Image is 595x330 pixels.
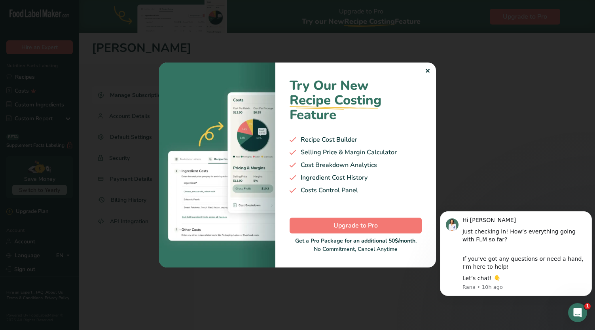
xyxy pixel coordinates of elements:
[290,186,422,195] div: Costs Control Panel
[290,237,422,245] div: Get a Pro Package for an additional 50$/month.
[290,173,422,182] div: Ingredient Cost History
[568,303,587,322] iframe: Intercom live chat
[290,160,422,170] div: Cost Breakdown Analytics
[290,135,422,144] div: Recipe Cost Builder
[334,221,378,230] span: Upgrade to Pro
[425,66,430,76] div: ✕
[290,91,381,109] span: Recipe Costing
[290,218,422,233] button: Upgrade to Pro
[290,148,422,157] div: Selling Price & Margin Calculator
[290,78,422,122] h1: Try Our New Feature
[159,63,275,267] img: costing-image-1.bb94421.webp
[290,237,422,253] div: No Commitment, Cancel Anytime
[437,199,595,309] iframe: Intercom notifications message
[584,303,591,309] span: 1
